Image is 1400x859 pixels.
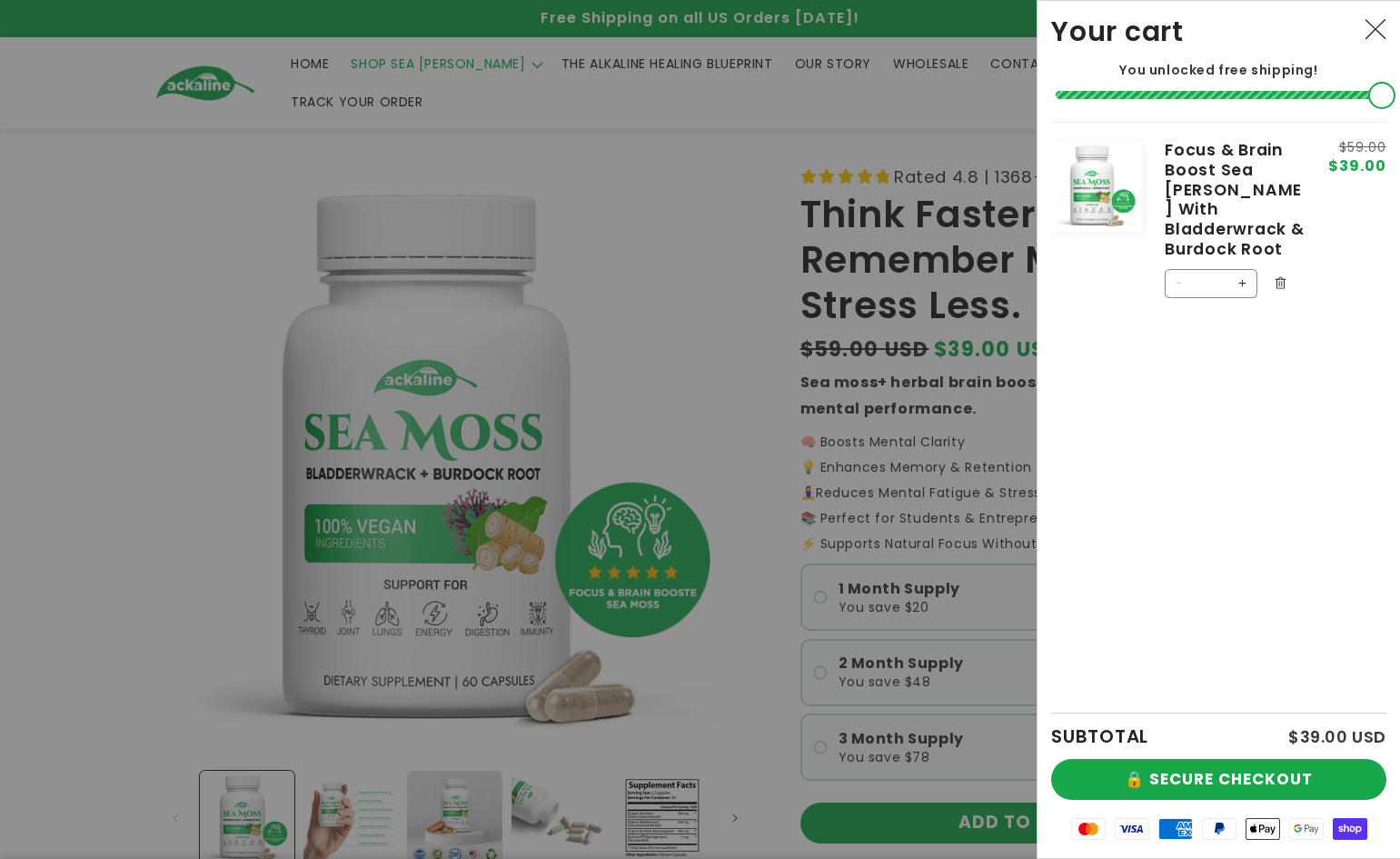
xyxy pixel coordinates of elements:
h2: Your cart [1051,15,1184,48]
a: Focus & Brain Boost Sea [PERSON_NAME] With Bladderwrack & Burdock Root [1165,141,1305,259]
button: Close [1355,10,1395,50]
button: Remove Focus & Brain Boost Sea Moss With Bladderwrack & Burdock Root [1266,269,1294,296]
p: $39.00 USD [1288,729,1386,745]
s: $59.00 [1328,141,1386,154]
span: $39.00 [1328,159,1386,174]
button: 🔒 SECURE CHECKOUT [1051,759,1386,800]
h2: SUBTOTAL [1051,727,1148,745]
p: You unlocked free shipping! [1051,62,1386,78]
input: Quantity for Focus &amp; Brain Boost Sea Moss With Bladderwrack &amp; Burdock Root [1195,269,1227,298]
